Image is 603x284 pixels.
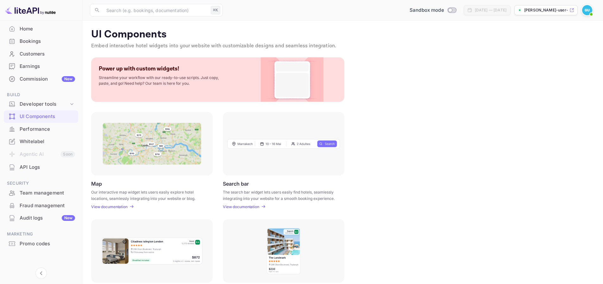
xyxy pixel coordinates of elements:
[4,99,78,110] div: Developer tools
[20,76,75,83] div: Commission
[5,5,56,15] img: LiteAPI logo
[91,42,594,50] p: Embed interactive hotel widgets into your website with customizable designs and seamless integrat...
[4,48,78,60] a: Customers
[4,110,78,122] a: UI Components
[266,227,301,275] img: Vertical hotel card Frame
[20,240,75,248] div: Promo codes
[20,50,75,58] div: Customers
[4,23,78,35] a: Home
[223,189,336,201] p: The search bar widget lets users easily find hotels, seamlessly integrating into your website for...
[20,63,75,70] div: Earnings
[91,204,129,209] a: View documentation
[582,5,592,15] img: Gladson User
[223,204,261,209] a: View documentation
[62,215,75,221] div: New
[4,35,78,48] div: Bookings
[4,91,78,98] span: Build
[91,28,594,41] p: UI Components
[4,200,78,212] div: Fraud management
[20,189,75,197] div: Team management
[103,4,208,17] input: Search (e.g. bookings, documentation)
[524,7,568,13] p: [PERSON_NAME]-user-fkdet.nui...
[4,200,78,211] a: Fraud management
[99,75,225,86] p: Streamline your workflow with our ready-to-use scripts. Just copy, paste, and go! Need help? Our ...
[4,110,78,123] div: UI Components
[4,180,78,187] span: Security
[91,181,102,187] p: Map
[4,187,78,199] div: Team management
[4,135,78,147] a: Whitelabel
[227,139,340,149] img: Search Frame
[4,123,78,135] a: Performance
[4,135,78,148] div: Whitelabel
[4,238,78,249] a: Promo codes
[35,267,47,279] button: Collapse navigation
[211,6,220,14] div: ⌘K
[4,60,78,73] div: Earnings
[223,204,259,209] p: View documentation
[475,7,506,13] div: [DATE] — [DATE]
[91,204,128,209] p: View documentation
[4,187,78,199] a: Team management
[4,73,78,85] a: CommissionNew
[99,65,179,72] p: Power up with custom widgets!
[4,35,78,47] a: Bookings
[20,101,69,108] div: Developer tools
[20,126,75,133] div: Performance
[267,57,318,102] img: Custom Widget PNG
[4,60,78,72] a: Earnings
[20,138,75,145] div: Whitelabel
[20,38,75,45] div: Bookings
[20,25,75,33] div: Home
[20,202,75,209] div: Fraud management
[223,181,249,187] p: Search bar
[4,212,78,224] a: Audit logsNew
[91,189,205,201] p: Our interactive map widget lets users easily explore hotel locations, seamlessly integrating into...
[4,238,78,250] div: Promo codes
[103,123,201,165] img: Map Frame
[20,215,75,222] div: Audit logs
[20,164,75,171] div: API Logs
[4,161,78,173] a: API Logs
[62,76,75,82] div: New
[101,237,203,265] img: Horizontal hotel card Frame
[4,231,78,238] span: Marketing
[20,113,75,120] div: UI Components
[410,7,444,14] span: Sandbox mode
[407,7,459,14] div: Switch to Production mode
[4,212,78,224] div: Audit logsNew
